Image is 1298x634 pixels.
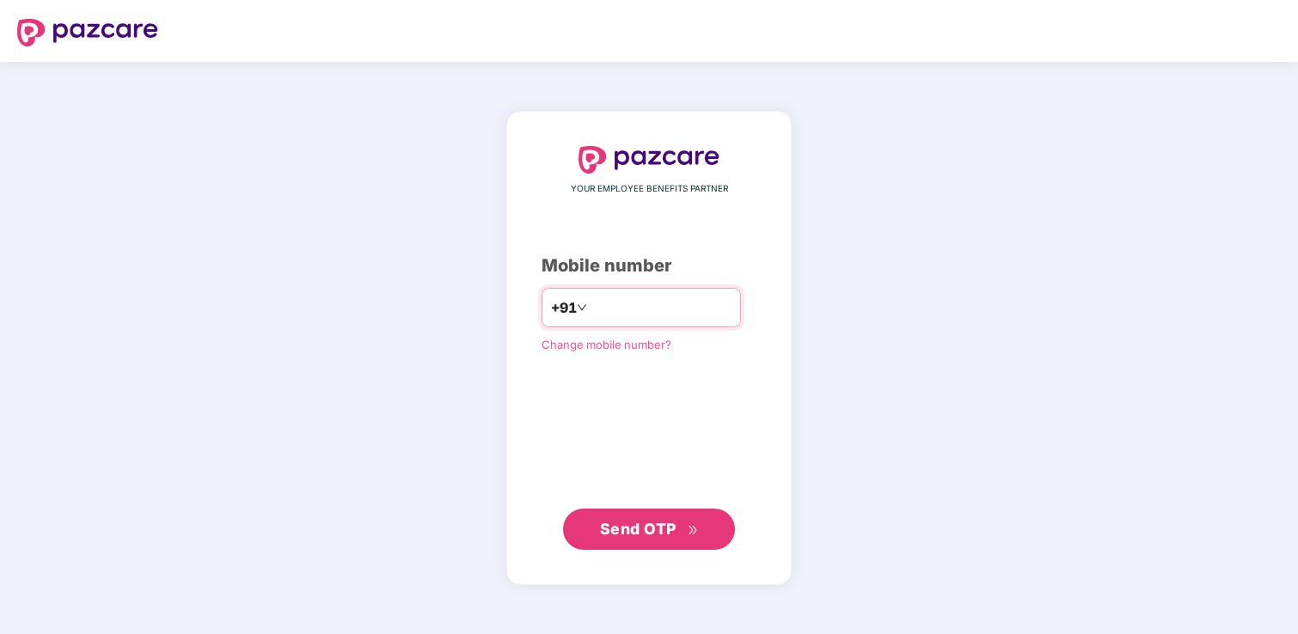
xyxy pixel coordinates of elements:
[688,525,699,536] span: double-right
[577,302,587,313] span: down
[542,338,671,351] a: Change mobile number?
[542,253,756,279] div: Mobile number
[579,146,719,174] img: logo
[17,19,158,46] img: logo
[563,509,735,550] button: Send OTPdouble-right
[551,297,577,319] span: +91
[571,182,728,196] span: YOUR EMPLOYEE BENEFITS PARTNER
[600,520,677,538] span: Send OTP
